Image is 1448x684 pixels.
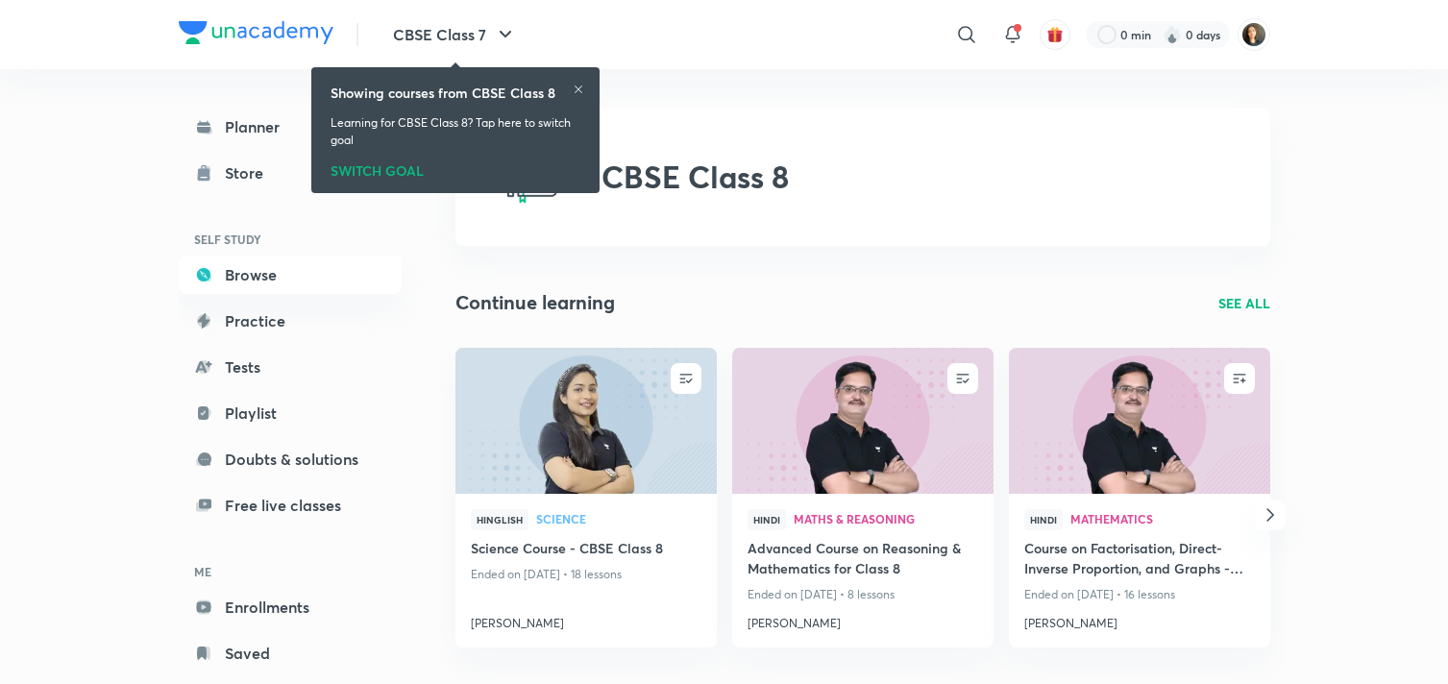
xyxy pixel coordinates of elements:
[471,607,701,632] a: [PERSON_NAME]
[179,108,402,146] a: Planner
[1238,18,1270,51] img: NARENDER JEET
[536,513,701,526] a: Science
[179,256,402,294] a: Browse
[748,582,978,607] p: Ended on [DATE] • 8 lessons
[455,348,717,494] a: new-thumbnail
[794,513,978,525] span: Maths & Reasoning
[331,157,580,178] div: SWITCH GOAL
[179,223,402,256] h6: SELF STUDY
[601,159,789,195] h2: CBSE Class 8
[471,562,701,587] p: Ended on [DATE] • 18 lessons
[179,486,402,525] a: Free live classes
[179,348,402,386] a: Tests
[1070,513,1255,525] span: Mathematics
[1006,346,1272,495] img: new-thumbnail
[1040,19,1070,50] button: avatar
[179,154,402,192] a: Store
[1218,293,1270,313] a: SEE ALL
[1163,25,1182,44] img: streak
[794,513,978,526] a: Maths & Reasoning
[179,588,402,626] a: Enrollments
[1024,607,1255,632] a: [PERSON_NAME]
[179,21,333,44] img: Company Logo
[1277,609,1427,663] iframe: Help widget launcher
[381,15,528,54] button: CBSE Class 7
[1070,513,1255,526] a: Mathematics
[1024,582,1255,607] p: Ended on [DATE] • 16 lessons
[179,634,402,672] a: Saved
[748,538,978,582] a: Advanced Course on Reasoning & Mathematics for Class 8
[331,114,580,149] p: Learning for CBSE Class 8? Tap here to switch goal
[748,607,978,632] a: [PERSON_NAME]
[1024,538,1255,582] a: Course on Factorisation, Direct-Inverse Proportion, and Graphs - CBSE Class 8
[1046,26,1064,43] img: avatar
[1024,509,1063,530] span: Hindi
[179,555,402,588] h6: ME
[729,346,995,495] img: new-thumbnail
[179,21,333,49] a: Company Logo
[471,538,701,562] a: Science Course - CBSE Class 8
[179,302,402,340] a: Practice
[455,288,615,317] h2: Continue learning
[179,440,402,478] a: Doubts & solutions
[1009,348,1270,494] a: new-thumbnail
[225,161,275,184] div: Store
[732,348,994,494] a: new-thumbnail
[179,394,402,432] a: Playlist
[748,509,786,530] span: Hindi
[471,509,528,530] span: Hinglish
[453,346,719,495] img: new-thumbnail
[536,513,701,525] span: Science
[331,83,555,103] h6: Showing courses from CBSE Class 8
